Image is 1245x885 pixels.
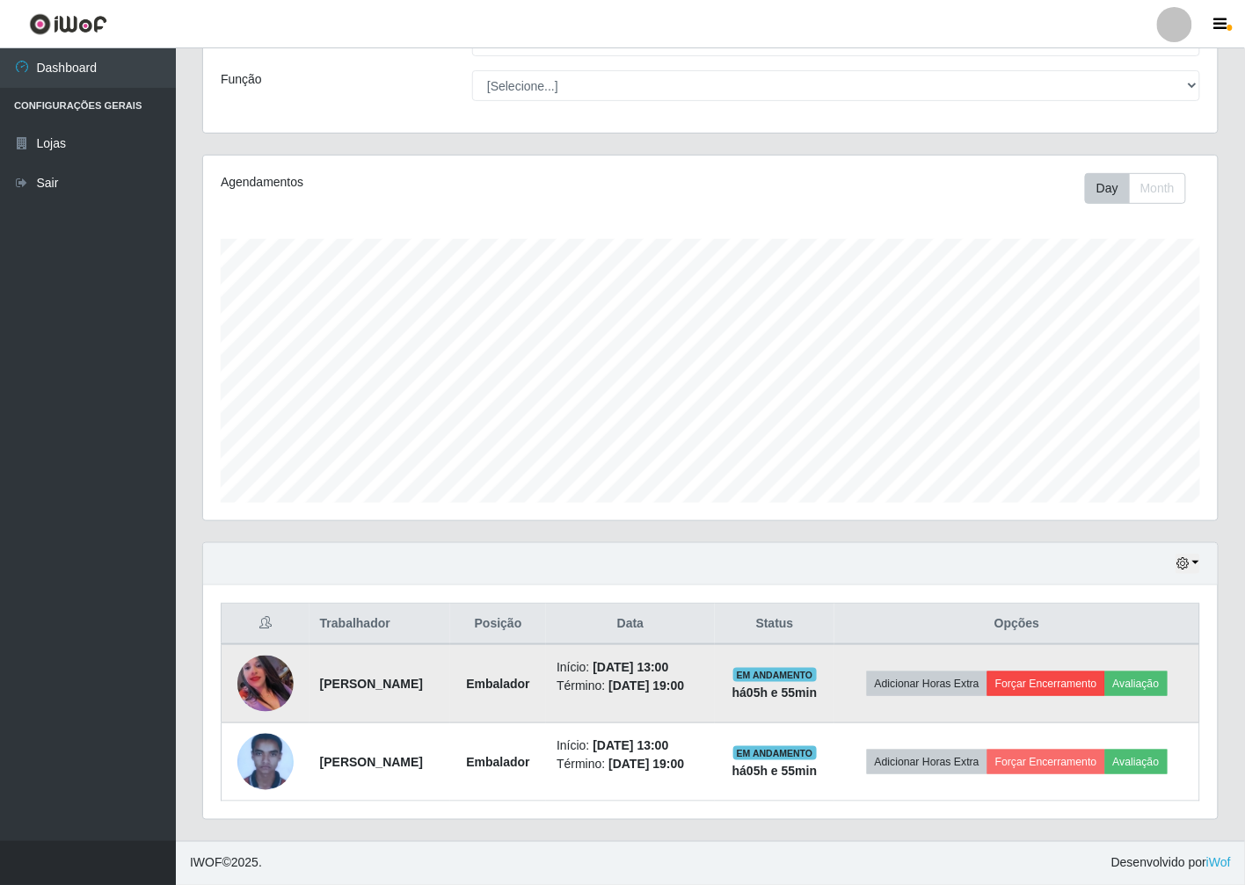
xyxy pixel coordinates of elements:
[593,660,668,674] time: [DATE] 13:00
[309,604,450,645] th: Trabalhador
[608,757,684,771] time: [DATE] 19:00
[1105,750,1168,774] button: Avaliação
[1105,671,1168,696] button: Avaliação
[1085,173,1186,204] div: First group
[466,677,529,691] strong: Embalador
[1111,854,1231,873] span: Desenvolvido por
[733,668,817,682] span: EM ANDAMENTO
[733,746,817,760] span: EM ANDAMENTO
[593,738,668,752] time: [DATE] 13:00
[320,677,423,691] strong: [PERSON_NAME]
[29,13,107,35] img: CoreUI Logo
[190,854,262,873] span: © 2025 .
[987,750,1105,774] button: Forçar Encerramento
[237,726,294,799] img: 1673386012464.jpeg
[1129,173,1186,204] button: Month
[1085,173,1130,204] button: Day
[557,736,704,755] li: Início:
[834,604,1199,645] th: Opções
[557,677,704,695] li: Término:
[987,671,1105,696] button: Forçar Encerramento
[450,604,546,645] th: Posição
[867,671,987,696] button: Adicionar Horas Extra
[190,856,222,870] span: IWOF
[715,604,835,645] th: Status
[608,678,684,693] time: [DATE] 19:00
[546,604,715,645] th: Data
[221,70,262,89] label: Função
[732,764,818,778] strong: há 05 h e 55 min
[1206,856,1231,870] a: iWof
[1085,173,1200,204] div: Toolbar with button groups
[237,656,294,712] img: 1748625086217.jpeg
[320,755,423,769] strong: [PERSON_NAME]
[466,755,529,769] strong: Embalador
[867,750,987,774] button: Adicionar Horas Extra
[557,755,704,773] li: Término:
[557,658,704,677] li: Início:
[732,686,818,700] strong: há 05 h e 55 min
[221,173,614,192] div: Agendamentos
